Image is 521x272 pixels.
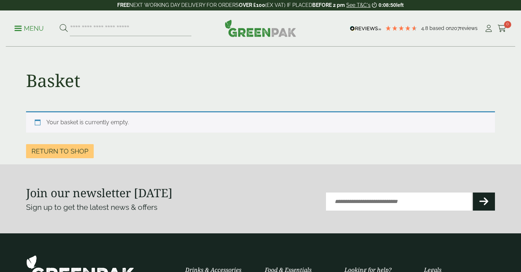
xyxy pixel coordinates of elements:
a: Return to shop [26,144,94,158]
p: Menu [14,24,44,33]
img: REVIEWS.io [350,26,381,31]
a: 0 [497,23,507,34]
a: Menu [14,24,44,31]
h1: Basket [26,70,80,91]
strong: FREE [117,2,129,8]
div: Your basket is currently empty. [26,111,495,133]
p: Sign up to get the latest news & offers [26,202,237,213]
span: 0:08:50 [378,2,396,8]
span: left [396,2,404,8]
a: See T&C's [346,2,370,8]
span: 0 [504,21,511,28]
span: 4.8 [421,25,429,31]
i: Cart [497,25,507,32]
strong: Join our newsletter [DATE] [26,185,173,200]
span: reviews [460,25,478,31]
img: GreenPak Supplies [225,20,296,37]
strong: OVER £100 [239,2,265,8]
span: 207 [452,25,460,31]
i: My Account [484,25,493,32]
strong: BEFORE 2 pm [312,2,345,8]
span: Based on [429,25,452,31]
div: 4.79 Stars [385,25,418,31]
